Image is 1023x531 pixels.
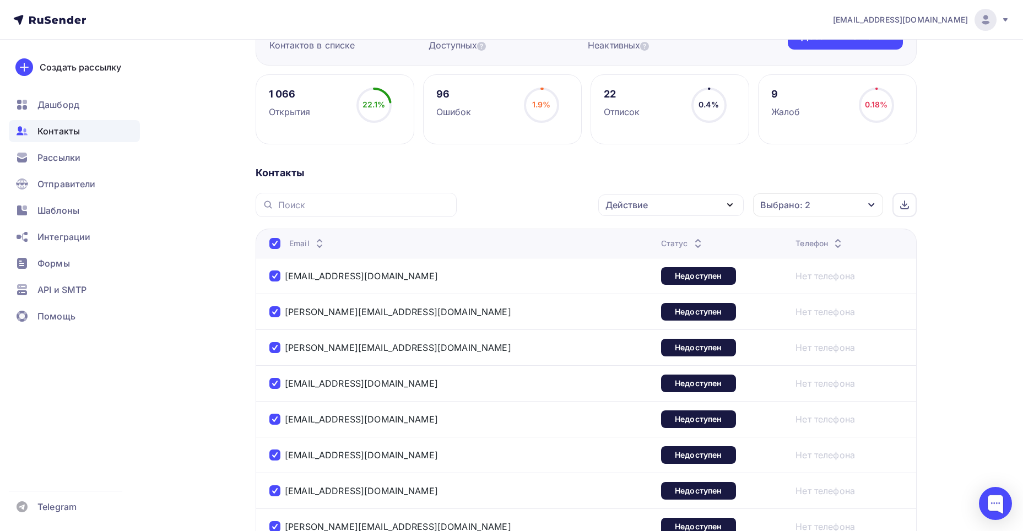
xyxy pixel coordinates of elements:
span: 1.9% [532,100,551,109]
a: Формы [9,252,140,274]
a: Отправители [9,173,140,195]
a: Нет телефона [795,448,855,462]
a: Контакты [9,120,140,142]
div: Доступных [429,39,588,52]
div: Недоступен [661,375,736,392]
div: Недоступен [661,339,736,356]
a: [PERSON_NAME][EMAIL_ADDRESS][DOMAIN_NAME] [285,306,511,317]
div: Недоступен [661,446,736,464]
div: Жалоб [771,105,800,118]
div: Ошибок [436,105,472,118]
div: Email [289,238,326,249]
div: Открытия [269,105,311,118]
div: Контактов в списке [269,39,429,52]
a: Рассылки [9,147,140,169]
span: Отправители [37,177,96,191]
span: Дашборд [37,98,79,111]
input: Поиск [278,199,450,211]
a: [PERSON_NAME][EMAIL_ADDRESS][DOMAIN_NAME] [285,342,511,353]
span: Шаблоны [37,204,79,217]
div: Создать рассылку [40,61,121,74]
a: Нет телефона [795,484,855,497]
span: Контакты [37,124,80,138]
button: Действие [598,194,744,216]
a: [EMAIL_ADDRESS][DOMAIN_NAME] [285,414,438,425]
span: Рассылки [37,151,80,164]
div: 22 [604,88,640,101]
div: Недоступен [661,482,736,500]
a: [EMAIL_ADDRESS][DOMAIN_NAME] [285,270,438,281]
div: Недоступен [661,267,736,285]
div: Отписок [604,105,640,118]
a: Дашборд [9,94,140,116]
span: [EMAIL_ADDRESS][DOMAIN_NAME] [833,14,968,25]
span: 0.18% [865,100,888,109]
a: Нет телефона [795,341,855,354]
span: Telegram [37,500,77,513]
span: Помощь [37,310,75,323]
span: Интеграции [37,230,90,243]
div: Контакты [256,166,917,180]
a: Шаблоны [9,199,140,221]
a: Нет телефона [795,377,855,390]
div: Статус [661,238,705,249]
a: [EMAIL_ADDRESS][DOMAIN_NAME] [285,485,438,496]
div: Неактивных [588,39,747,52]
div: Недоступен [661,410,736,428]
button: Выбрано: 2 [753,193,884,217]
div: Действие [605,198,648,212]
a: [EMAIL_ADDRESS][DOMAIN_NAME] [833,9,1010,31]
span: 22.1% [362,100,386,109]
div: 96 [436,88,472,101]
a: Нет телефона [795,269,855,283]
div: Телефон [795,238,845,249]
a: [EMAIL_ADDRESS][DOMAIN_NAME] [285,449,438,460]
div: 1 066 [269,88,311,101]
a: Нет телефона [795,413,855,426]
span: 0.4% [699,100,719,109]
div: Выбрано: 2 [760,198,810,212]
span: Формы [37,257,70,270]
a: Нет телефона [795,305,855,318]
div: Недоступен [661,303,736,321]
span: API и SMTP [37,283,86,296]
a: [EMAIL_ADDRESS][DOMAIN_NAME] [285,378,438,389]
div: 9 [771,88,800,101]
